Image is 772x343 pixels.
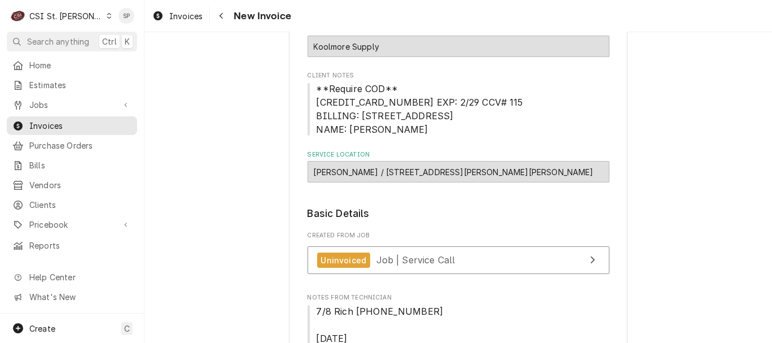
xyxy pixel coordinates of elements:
div: Koolmore Supply [308,36,609,57]
a: Go to Help Center [7,268,137,286]
div: Client Notes [308,71,609,136]
a: Vendors [7,176,137,194]
span: Jobs [29,99,115,111]
div: Service Location [308,150,609,183]
span: Bills [29,159,131,171]
a: View Job [308,246,609,274]
a: Go to Pricebook [7,215,137,234]
span: K [125,36,130,47]
a: Go to What's New [7,288,137,306]
span: Estimates [29,79,131,91]
a: Invoices [7,116,137,135]
span: Notes From Technician [308,293,609,302]
legend: Basic Details [308,206,609,221]
span: C [124,323,130,335]
span: Purchase Orders [29,140,131,151]
span: New Invoice [230,8,291,24]
span: Created From Job [308,231,609,240]
span: **Require COD** [CREDIT_CARD_NUMBER] EXP: 2/29 CCV# 115 BILLING: [STREET_ADDRESS] NAME: [PERSON_N... [317,83,523,135]
span: Invoices [29,120,131,132]
a: Go to Jobs [7,95,137,114]
a: Clients [7,196,137,214]
a: Estimates [7,76,137,94]
a: Invoices [148,7,207,25]
a: Bills [7,156,137,175]
div: Created From Job [308,231,609,280]
div: SP [119,8,134,24]
span: Vendors [29,179,131,191]
div: CSI St. Louis's Avatar [10,8,26,24]
span: Job | Service Call [376,254,455,266]
span: Reports [29,240,131,251]
div: CSI St. [PERSON_NAME] [29,10,103,22]
a: Reports [7,236,137,255]
div: Uninvoiced [317,253,371,268]
span: Help Center [29,271,130,283]
a: Purchase Orders [7,136,137,155]
div: Client [308,25,609,57]
div: C [10,8,26,24]
span: Create [29,324,55,333]
span: What's New [29,291,130,303]
div: Shelley Politte's Avatar [119,8,134,24]
span: Ctrl [102,36,117,47]
span: Client Notes [308,71,609,80]
label: Service Location [308,150,609,159]
span: Clients [29,199,131,211]
button: Search anythingCtrlK [7,32,137,51]
a: Home [7,56,137,75]
span: Client Notes [308,82,609,136]
span: Home [29,59,131,71]
span: Pricebook [29,219,115,231]
button: Navigate back [212,7,230,25]
div: Kyle McLaughlin / 7373 Kingsbury Blvd, St. Louis, MO 63130 [308,161,609,183]
span: Search anything [27,36,89,47]
span: Invoices [169,10,203,22]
